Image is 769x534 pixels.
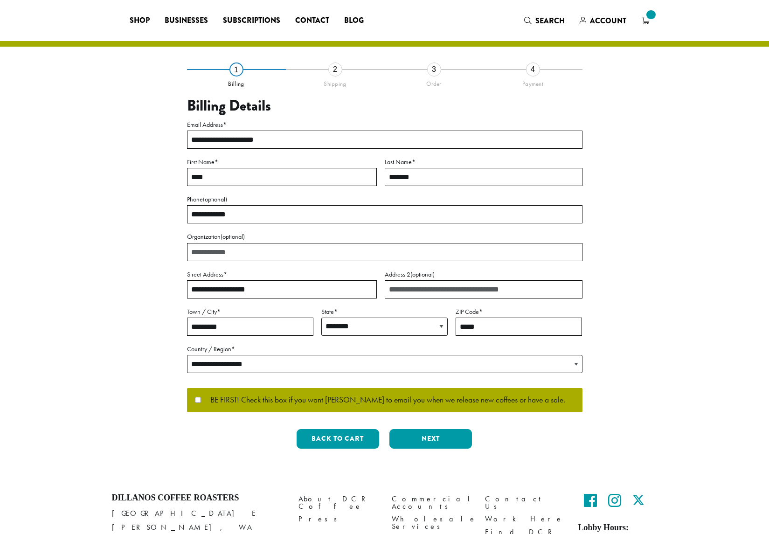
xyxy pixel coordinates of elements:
[221,232,245,241] span: (optional)
[203,195,227,203] span: (optional)
[130,15,150,27] span: Shop
[187,97,582,115] h3: Billing Details
[517,13,572,28] a: Search
[122,13,157,28] a: Shop
[187,231,582,243] label: Organization
[578,523,658,533] h5: Lobby Hours:
[535,15,565,26] span: Search
[295,15,329,27] span: Contact
[572,13,634,28] a: Account
[187,306,313,318] label: Town / City
[215,13,288,28] a: Subscriptions
[456,306,582,318] label: ZIP Code
[286,76,385,88] div: Shipping
[223,15,280,27] span: Subscriptions
[337,13,371,28] a: Blog
[385,269,582,280] label: Address 2
[485,493,564,513] a: Contact Us
[392,493,471,513] a: Commercial Accounts
[187,156,377,168] label: First Name
[389,429,472,449] button: Next
[484,76,582,88] div: Payment
[165,15,208,27] span: Businesses
[187,119,582,131] label: Email Address
[410,270,435,278] span: (optional)
[298,493,378,513] a: About DCR Coffee
[385,76,484,88] div: Order
[229,62,243,76] div: 1
[201,396,565,404] span: BE FIRST! Check this box if you want [PERSON_NAME] to email you when we release new coffees or ha...
[392,513,471,533] a: Wholesale Services
[321,306,448,318] label: State
[298,513,378,526] a: Press
[344,15,364,27] span: Blog
[187,269,377,280] label: Street Address
[385,156,582,168] label: Last Name
[288,13,337,28] a: Contact
[526,62,540,76] div: 4
[485,513,564,526] a: Work Here
[187,76,286,88] div: Billing
[328,62,342,76] div: 2
[427,62,441,76] div: 3
[297,429,379,449] button: Back to cart
[112,493,284,503] h4: Dillanos Coffee Roasters
[157,13,215,28] a: Businesses
[195,397,201,403] input: BE FIRST! Check this box if you want [PERSON_NAME] to email you when we release new coffees or ha...
[590,15,626,26] span: Account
